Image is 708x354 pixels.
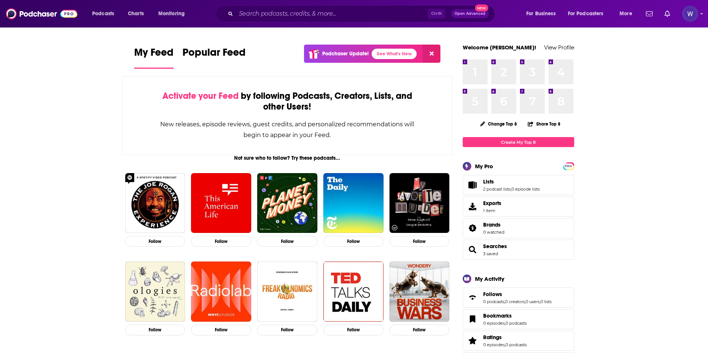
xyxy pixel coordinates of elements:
button: Share Top 8 [527,117,561,131]
a: View Profile [544,44,574,51]
span: New [475,4,488,12]
button: Show profile menu [682,6,698,22]
button: Follow [125,325,185,335]
button: open menu [153,8,194,20]
img: User Profile [682,6,698,22]
a: Searches [483,243,507,250]
a: Follows [483,291,552,298]
a: 0 creators [505,299,525,304]
button: Follow [389,325,450,335]
span: More [620,9,632,19]
span: , [540,299,540,304]
a: 0 episodes [483,342,505,347]
a: Brands [483,221,504,228]
span: Activate your Feed [162,90,239,101]
span: Lists [483,178,494,185]
img: Ologies with Alie Ward [125,262,185,322]
span: 1 item [483,208,501,213]
button: Follow [323,236,384,247]
a: Lists [483,178,540,185]
span: Ratings [483,334,502,341]
span: , [511,186,511,192]
img: The Joe Rogan Experience [125,173,185,233]
span: Exports [483,200,501,207]
img: This American Life [191,173,251,233]
div: Not sure who to follow? Try these podcasts... [122,155,453,161]
span: Brands [483,221,501,228]
button: open menu [563,8,614,20]
a: Show notifications dropdown [662,7,673,20]
button: Follow [125,236,185,247]
span: Logged in as realitymarble [682,6,698,22]
a: 0 episodes [483,321,505,326]
span: Popular Feed [182,46,246,63]
a: 0 podcasts [505,321,527,326]
a: 0 lists [540,299,552,304]
a: Popular Feed [182,46,246,69]
button: Follow [257,325,317,335]
span: Ratings [463,331,574,351]
a: Charts [123,8,148,20]
p: Podchaser Update! [322,51,369,57]
img: My Favorite Murder with Karen Kilgariff and Georgia Hardstark [389,173,450,233]
button: Follow [191,236,251,247]
a: TED Talks Daily [323,262,384,322]
a: Show notifications dropdown [643,7,656,20]
a: PRO [564,163,573,169]
a: 0 podcasts [483,299,504,304]
a: Lists [465,180,480,190]
button: Follow [323,325,384,335]
a: Freakonomics Radio [257,262,317,322]
img: The Daily [323,173,384,233]
input: Search podcasts, credits, & more... [236,8,428,20]
span: Lists [463,175,574,195]
button: open menu [614,8,641,20]
a: Exports [463,197,574,217]
a: My Feed [134,46,174,69]
a: 0 podcasts [505,342,527,347]
img: Business Wars [389,262,450,322]
a: Follows [465,292,480,303]
a: 2 podcast lists [483,186,511,192]
a: Searches [465,244,480,255]
a: Bookmarks [465,314,480,324]
button: open menu [87,8,124,20]
a: Ratings [465,335,480,346]
div: Search podcasts, credits, & more... [223,5,502,22]
a: 0 users [526,299,540,304]
div: My Pro [475,163,493,170]
span: My Feed [134,46,174,63]
span: Charts [128,9,144,19]
span: Ctrl K [428,9,445,19]
span: Searches [463,240,574,260]
button: Follow [191,325,251,335]
span: Bookmarks [483,312,512,319]
img: Podchaser - Follow, Share and Rate Podcasts [6,7,77,21]
span: , [504,299,505,304]
a: Brands [465,223,480,233]
a: See What's New [372,49,417,59]
img: Planet Money [257,173,317,233]
button: Follow [389,236,450,247]
span: Follows [463,288,574,308]
button: Open AdvancedNew [451,9,489,18]
span: Bookmarks [463,309,574,329]
a: Welcome [PERSON_NAME]! [463,44,536,51]
img: Radiolab [191,262,251,322]
span: Open Advanced [455,12,485,16]
button: Change Top 8 [476,119,522,129]
span: For Business [526,9,556,19]
button: open menu [521,8,565,20]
